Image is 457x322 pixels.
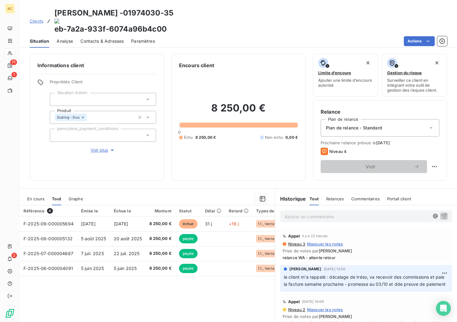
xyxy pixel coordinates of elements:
span: payée [179,264,198,273]
span: Voir plus [91,147,115,153]
span: Masquer les notes [307,307,343,312]
h2: 8 250,00 € [179,102,298,120]
span: Échu [184,135,193,140]
span: Paramètres [131,38,155,44]
span: [PERSON_NAME] [319,314,352,319]
span: [DATE] [81,221,96,226]
span: Prochaine relance prévue le [321,140,439,145]
img: Logo LeanPay [5,308,15,318]
span: [DATE] 13:50 [324,267,346,271]
span: Limite d’encours [318,70,351,75]
span: Niveau 2 [288,307,305,312]
h6: Encours client [179,62,214,69]
span: F-2025-09-000005694 [23,221,74,226]
span: [PERSON_NAME] [289,266,321,272]
div: Émise le [81,208,106,213]
span: 0 [178,130,181,135]
span: [PERSON_NAME] [319,248,352,253]
span: 8 250,00 € [149,221,172,227]
span: Relances [326,196,344,201]
span: 1.1 _ Vente _ Clients [258,237,285,241]
span: Voir [328,164,413,169]
img: actions-icon.png [54,19,173,24]
span: Masquer les notes [307,241,343,246]
span: F-2025-06-000004091 [23,266,73,271]
span: En cours [27,196,45,201]
span: 71 [10,59,17,65]
span: Tout [310,196,319,201]
span: Gestion du risque [387,70,422,75]
span: Commentaires [351,196,380,201]
span: [DATE] 10:09 [302,300,324,303]
span: 8 250,00 € [149,236,172,242]
span: relance WA - attente retour [283,255,450,260]
span: payée [179,234,198,243]
span: 8 250,00 € [149,265,172,272]
span: 5 juin 2025 [81,266,104,271]
input: Ajouter une valeur [55,97,60,102]
onoff-telecom-ce-phone-number-wrapper: 01974030-35 [123,8,173,17]
h6: Relance [321,108,439,115]
span: Prise de notes par [283,314,450,319]
span: 0,00 € [285,135,298,140]
span: Niveau 3 [288,241,305,246]
span: 5 juin 2025 [114,266,137,271]
span: Niveau 4 [329,149,347,154]
a: Clients [30,18,43,24]
span: 31 j [205,221,212,226]
span: 4 [47,208,53,214]
span: 8 250,00 € [195,135,216,140]
span: +16 j [229,221,239,226]
span: 8 250,00 € [149,250,172,257]
span: Portail client [387,196,411,201]
button: Gestion du risqueSurveiller ce client en intégrant votre outil de gestion des risques client. [382,54,447,97]
span: 22 juil. 2025 [114,251,140,256]
span: Scaling - Duo [57,115,80,119]
div: Retard [229,208,249,213]
div: AC [5,4,15,14]
div: Statut [179,208,198,213]
h6: Informations client [37,62,156,69]
span: payée [179,249,198,258]
span: Clients [30,19,43,24]
span: Prise de notes par [283,248,450,253]
button: Voir [321,160,427,173]
span: il y a 22 heures [302,234,327,238]
span: Appel [288,233,300,238]
span: Appel [288,299,300,304]
span: 1.1 _ Vente _ Clients [258,252,285,255]
div: Montant [149,208,172,213]
span: le client m'a rappelé : décalage de tréso, va recevoir des commissions et paie la facture semaine... [284,274,446,287]
span: Tout [52,196,61,201]
button: Limite d’encoursAjouter une limite d’encours autorisé [313,54,378,97]
span: [DATE] [114,221,128,226]
input: Ajouter une valeur [87,115,92,120]
button: Voir plus [50,147,156,154]
span: 1.1 _ Vente _ Clients [258,267,285,270]
span: Graphe [69,196,83,201]
div: Échue le [114,208,142,213]
span: 1 [11,72,17,77]
span: F-2025-07-000004667 [23,251,73,256]
div: Référence [23,208,74,214]
span: Ajouter une limite d’encours autorisé [318,78,373,88]
span: échue [179,219,198,228]
button: Actions [404,36,435,46]
div: Types de dépenses / revenus [256,208,315,213]
span: F-2025-08-000005132 [23,236,73,241]
span: Surveiller ce client en intégrant votre outil de gestion des risques client. [387,78,442,93]
span: Propriétés Client [50,79,156,88]
span: 7 juil. 2025 [81,251,104,256]
div: Délai [205,208,222,213]
span: 1.1 _ Vente _ Clients [258,222,285,226]
span: 2 [11,253,17,258]
input: Ajouter une valeur [55,133,60,138]
span: [DATE] [376,140,390,145]
span: Plan de relance - Standard [326,125,382,131]
span: 5 août 2025 [81,236,106,241]
h6: Historique [275,195,306,202]
span: Non-échu [265,135,283,140]
span: 20 août 2025 [114,236,142,241]
span: Situation [30,38,49,44]
h3: [PERSON_NAME] - eb-7a2a-933f-6074a96b4c00 [54,7,173,35]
